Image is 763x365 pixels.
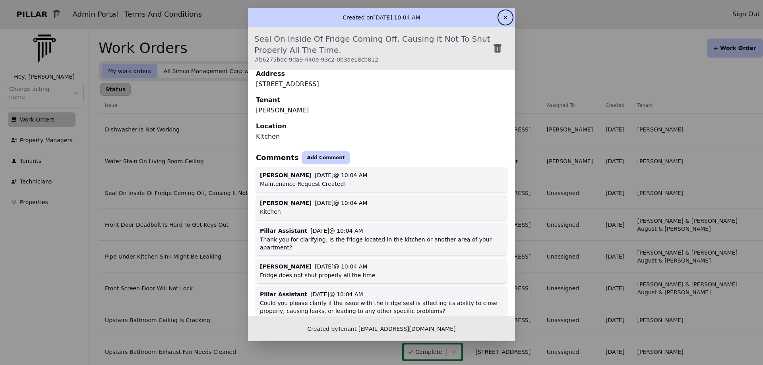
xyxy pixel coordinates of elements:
p: [DATE] @ 10:04 AM [315,171,367,179]
button: Add Comment [302,151,350,164]
div: [PERSON_NAME] [256,106,507,115]
p: [PERSON_NAME] [260,263,312,270]
div: Tenant [256,95,507,105]
p: Pillar Assistant [260,227,307,235]
div: Could you please clarify if the issue with the fridge seal is affecting its ability to close prop... [260,299,503,315]
p: [PERSON_NAME] [260,171,312,179]
p: [DATE] @ 10:04 AM [310,227,363,235]
div: Location [256,122,507,131]
p: [DATE] @ 10:04 AM [315,199,367,207]
div: Created by Tenant [EMAIL_ADDRESS][DOMAIN_NAME] [248,316,515,341]
button: ✕ [499,11,512,24]
div: [STREET_ADDRESS] [256,79,507,89]
div: Thank you for clarifying. Is the fridge located in the kitchen or another area of your apartment? [260,236,503,251]
div: Kitchen [260,208,503,216]
div: # b6275bdc-9da9-440e-93c2-0b3ae18cb812 [254,56,493,64]
p: [PERSON_NAME] [260,199,312,207]
p: Created on [DATE] 10:04 AM [343,14,420,21]
div: Kitchen [256,132,507,141]
div: Fridge does not shut properly all the time. [260,271,503,279]
div: Comments [256,152,298,163]
p: Pillar Assistant [260,290,307,298]
div: Address [256,69,507,79]
p: [DATE] @ 10:04 AM [310,290,363,298]
div: Seal On Inside Of Fridge Coming Off, Causing It Not To Shut Properly All The Time. [254,33,493,64]
div: Maintenance Request Created! [260,180,503,188]
p: [DATE] @ 10:04 AM [315,263,367,270]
